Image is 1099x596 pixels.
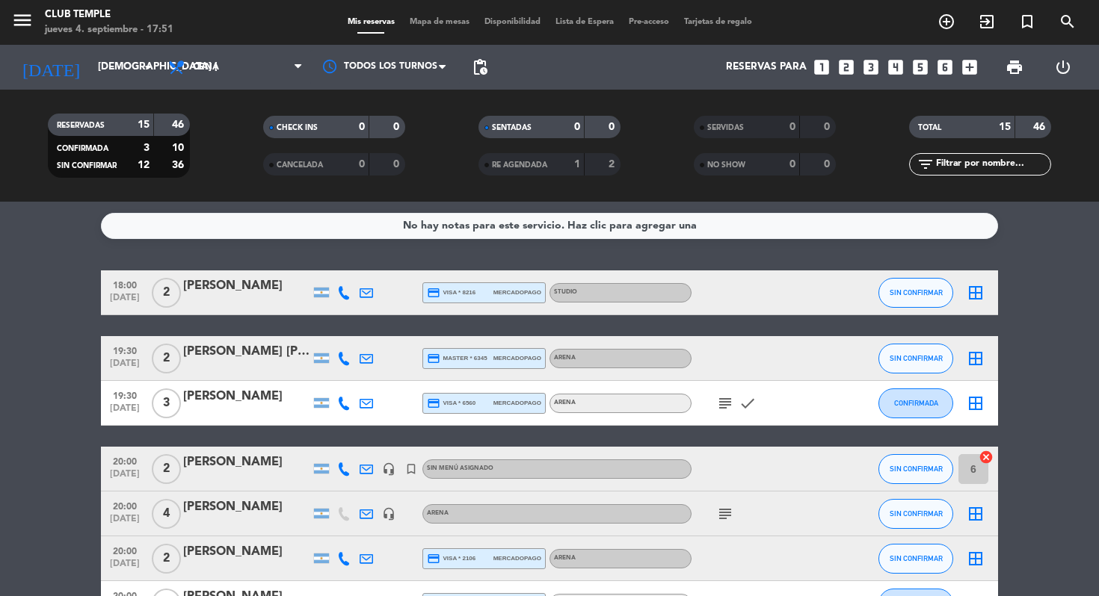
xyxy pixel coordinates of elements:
span: Tarjetas de regalo [677,18,760,26]
i: border_all [967,394,985,412]
span: [DATE] [106,358,144,376]
i: exit_to_app [978,13,996,31]
i: looks_3 [861,58,881,77]
span: Lista de Espera [548,18,621,26]
i: credit_card [427,286,440,299]
span: RE AGENDADA [492,161,547,169]
button: SIN CONFIRMAR [878,544,953,574]
strong: 0 [393,122,402,132]
span: Sin menú asignado [427,465,493,471]
i: search [1059,13,1077,31]
span: 3 [152,388,181,418]
span: Mis reservas [340,18,402,26]
div: [PERSON_NAME] [PERSON_NAME] [183,342,310,361]
span: 2 [152,344,181,373]
span: CHECK INS [277,124,318,131]
span: 19:30 [106,341,144,358]
i: subject [716,394,734,412]
span: 2 [152,278,181,308]
div: [PERSON_NAME] [183,453,310,472]
button: SIN CONFIRMAR [878,499,953,529]
i: looks_two [837,58,856,77]
i: [DATE] [11,51,90,84]
strong: 36 [172,160,187,170]
strong: 0 [824,122,833,132]
i: credit_card [427,352,440,365]
i: looks_one [812,58,831,77]
span: print [1006,58,1023,76]
span: 18:00 [106,276,144,293]
span: mercadopago [493,553,541,563]
strong: 1 [574,159,580,170]
i: headset_mic [382,462,395,476]
span: mercadopago [493,353,541,363]
span: SIN CONFIRMAR [890,288,943,297]
i: turned_in_not [1018,13,1036,31]
span: visa * 6560 [427,397,475,410]
i: headset_mic [382,507,395,521]
i: border_all [967,550,985,568]
span: master * 6345 [427,352,487,365]
i: power_settings_new [1054,58,1072,76]
div: LOG OUT [1039,45,1089,90]
i: arrow_drop_down [139,58,157,76]
strong: 46 [172,119,187,130]
div: No hay notas para este servicio. Haz clic para agregar una [403,217,697,235]
div: [PERSON_NAME] [183,542,310,562]
i: border_all [967,350,985,367]
span: Pre-acceso [621,18,677,26]
span: CONFIRMADA [894,399,938,407]
span: SERVIDAS [707,124,744,131]
strong: 0 [789,122,795,132]
strong: 0 [359,159,365,170]
span: SIN CONFIRMAR [890,354,943,362]
span: [DATE] [106,293,144,310]
span: visa * 8216 [427,286,475,299]
span: NO SHOW [707,161,745,169]
i: menu [11,9,34,31]
span: [DATE] [106,514,144,531]
span: Mapa de mesas [402,18,477,26]
span: TOTAL [918,124,941,131]
i: border_all [967,284,985,302]
span: 2 [152,454,181,484]
strong: 3 [144,143,150,153]
strong: 0 [359,122,365,132]
i: check [739,394,757,412]
span: visa * 2106 [427,552,475,565]
span: SIN CONFIRMAR [57,162,117,170]
span: 20:00 [106,452,144,469]
i: looks_5 [911,58,930,77]
strong: 12 [138,160,150,170]
i: credit_card [427,397,440,410]
i: looks_6 [935,58,955,77]
span: ARENA [554,555,576,561]
strong: 2 [609,159,618,170]
button: SIN CONFIRMAR [878,344,953,373]
div: jueves 4. septiembre - 17:51 [45,22,173,37]
i: turned_in_not [404,462,418,476]
span: Reservas para [726,61,807,73]
strong: 0 [393,159,402,170]
div: [PERSON_NAME] [183,497,310,517]
span: 4 [152,499,181,529]
strong: 46 [1033,122,1048,132]
span: mercadopago [493,398,541,408]
span: 20:00 [106,541,144,559]
i: looks_4 [886,58,905,77]
strong: 15 [999,122,1011,132]
strong: 15 [138,119,150,130]
span: SIN CONFIRMAR [890,509,943,518]
strong: 10 [172,143,187,153]
button: SIN CONFIRMAR [878,454,953,484]
i: add_box [960,58,979,77]
i: cancel [979,450,994,465]
span: CONFIRMADA [57,145,108,152]
span: pending_actions [471,58,489,76]
button: SIN CONFIRMAR [878,278,953,308]
span: ARENA [427,510,449,516]
button: CONFIRMADA [878,388,953,418]
span: [DATE] [106,469,144,486]
span: [DATE] [106,403,144,420]
strong: 0 [609,122,618,132]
